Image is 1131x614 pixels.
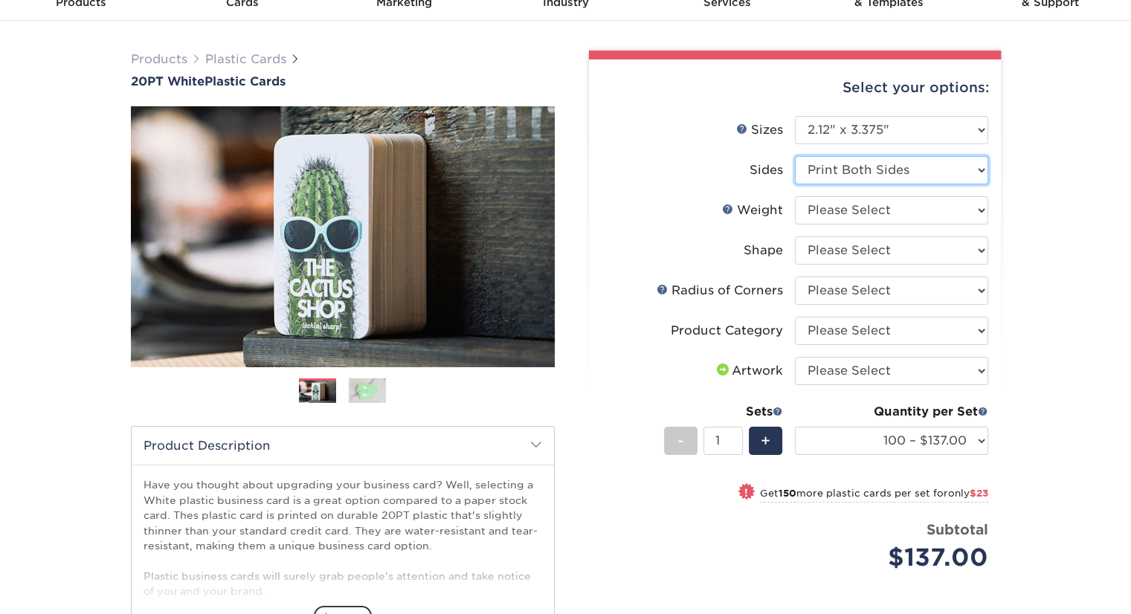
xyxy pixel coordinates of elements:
[779,488,796,499] strong: 150
[761,430,770,452] span: +
[131,74,555,88] a: 20PT WhitePlastic Cards
[948,488,988,499] span: only
[664,403,783,421] div: Sets
[131,74,204,88] span: 20PT White
[795,403,988,421] div: Quantity per Set
[299,379,336,404] img: Plastic Cards 01
[722,201,783,219] div: Weight
[131,74,555,88] h1: Plastic Cards
[750,161,783,179] div: Sides
[927,521,988,537] strong: Subtotal
[806,540,988,575] div: $137.00
[744,485,748,500] span: !
[970,488,988,499] span: $23
[744,242,783,259] div: Shape
[714,362,783,380] div: Artwork
[132,427,554,465] h2: Product Description
[760,488,988,502] small: Get more plastic cards per set for
[657,282,783,300] div: Radius of Corners
[131,90,555,383] img: 20PT White 01
[736,121,783,139] div: Sizes
[671,322,783,340] div: Product Category
[349,378,386,404] img: Plastic Cards 02
[677,430,684,452] span: -
[205,52,286,66] a: Plastic Cards
[601,59,989,116] div: Select your options:
[131,52,187,66] a: Products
